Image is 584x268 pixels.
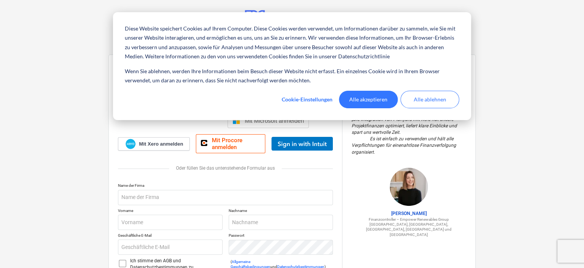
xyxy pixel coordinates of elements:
[176,165,275,171] font: Oder füllen Sie das untenstehende Formular aus
[229,209,247,213] font: Nachname
[390,168,428,206] img: Sharon Brown
[339,91,398,108] button: Alle akzeptieren
[118,209,133,213] font: Vorname
[113,12,471,120] div: Cookie-Banner
[125,24,459,61] font: Diese Website speichert Cookies auf Ihrem Computer. Diese Cookies werden verwendet, um Informatio...
[245,117,304,124] font: Mit Microsoft anmelden
[139,141,183,147] font: Mit Xero anmelden
[232,117,240,124] img: Microsoft-Logo
[118,239,223,255] input: Geschäftliche E-Mail
[118,215,223,230] input: Vorname
[229,215,333,230] input: Nachname
[196,134,265,153] a: Mit Procore anmelden
[349,95,387,104] font: Alle akzeptieren
[277,91,336,108] button: Cookie-Einstellungen
[231,260,232,264] font: (
[282,95,332,104] font: Cookie-Einstellungen
[118,183,144,188] font: Name der Firma
[391,211,427,216] font: [PERSON_NAME]
[126,139,136,149] img: Xero-Logo
[352,117,458,135] font: Die Integration von Planyard mit Xero hat unsere Projektfinanzen optimiert, liefert klare Einblic...
[118,233,152,238] font: Geschäftliche E-Mail
[366,222,452,237] font: [GEOGRAPHIC_DATA], [GEOGRAPHIC_DATA], [GEOGRAPHIC_DATA], [GEOGRAPHIC_DATA] und [GEOGRAPHIC_DATA]
[369,217,449,221] font: Finanzcontroller – Empower Renewables Group
[352,136,455,148] font: Es ist einfach zu verwenden und hält alle Verpflichtungen für eine
[118,137,190,151] a: Mit Xero anmelden
[414,95,446,104] font: Alle ablehnen
[229,233,244,238] font: Passwort
[212,137,242,151] font: Mit Procore anmelden
[352,117,353,122] font: „
[118,190,333,205] input: Name der Firma
[352,143,457,154] font: nahtlose Finanzverfolgung organisiert.
[138,112,225,129] iframe: Schaltfläche „Über Google anmelden“
[400,91,459,108] button: Alle ablehnen
[125,67,459,85] font: Wenn Sie ablehnen, werden Ihre Informationen beim Besuch dieser Website nicht erfasst. Ein einzel...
